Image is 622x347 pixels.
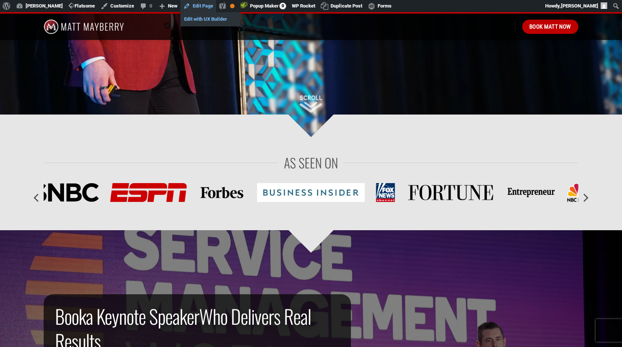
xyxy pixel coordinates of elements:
span: As Seen On [284,152,338,173]
button: Previous [30,190,44,206]
a: Book Matt Now [522,20,578,34]
img: Matt Mayberry [44,14,124,40]
img: Scroll Down [300,95,322,113]
button: Next [578,190,592,206]
strong: Book [55,302,86,330]
span: 0 [279,3,286,9]
div: OK [230,4,235,8]
a: Edit with UX Builder [180,14,241,24]
span: Book Matt Now [529,22,571,31]
span: [PERSON_NAME] [561,3,598,9]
